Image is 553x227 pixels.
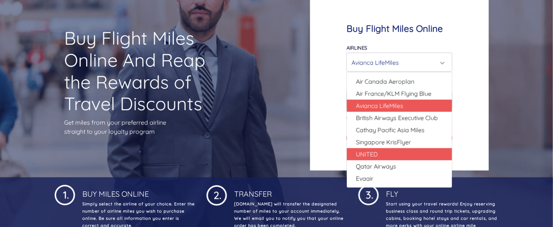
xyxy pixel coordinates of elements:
[358,183,379,205] img: 1
[356,162,396,171] span: Qatar Airways
[64,118,213,136] p: Get miles from your preferred airline straight to your loyalty program
[356,113,438,122] span: British Airways Executive Club
[347,53,452,72] button: Avianca LifeMiles
[81,183,195,199] h4: Buy Miles Online
[356,89,432,98] span: Air France/KLM Flying Blue
[356,174,373,183] span: Evaair
[233,183,347,199] h4: Transfer
[351,55,443,70] div: Avianca LifeMiles
[385,183,499,199] h4: Fly
[356,150,378,159] span: UNITED
[356,125,425,135] span: Cathay Pacific Asia Miles
[356,138,411,147] span: Singapore KrisFlyer
[64,27,213,114] h1: Buy Flight Miles Online And Reap the Rewards of Travel Discounts
[347,23,452,34] h4: Buy Flight Miles Online
[356,101,403,110] span: Avianca LifeMiles
[55,183,75,205] img: 1
[356,77,414,86] span: Air Canada Aeroplan
[206,183,227,206] img: 1
[347,45,367,51] label: Airlines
